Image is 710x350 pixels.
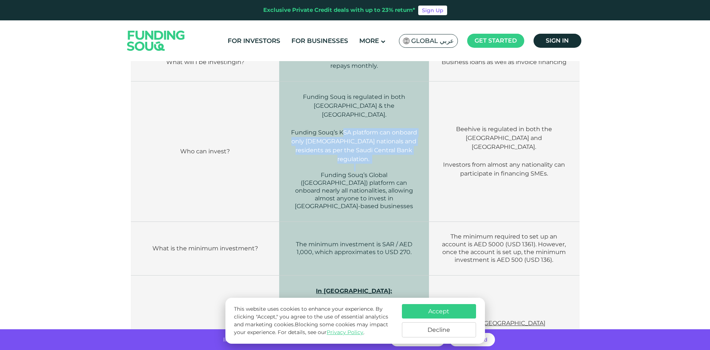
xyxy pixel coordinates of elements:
[152,245,258,252] span: What is the minimum investment?
[236,59,244,66] span: in?
[403,38,410,44] img: SA Flag
[296,241,412,256] span: The minimum investment is SAR / AED 1,000, which approximates to USD 270.
[180,148,230,155] span: Who can invest?
[316,287,392,294] strong: In [GEOGRAPHIC_DATA]:
[443,126,565,177] span: Beehive is regulated in both the [GEOGRAPHIC_DATA] and [GEOGRAPHIC_DATA]. Investors from almost a...
[278,329,364,336] span: For details, see our .
[418,6,447,15] a: Sign Up
[120,22,192,59] img: Logo
[234,305,394,336] p: This website uses cookies to enhance your experience. By clicking "Accept," you agree to the use ...
[234,321,388,336] span: Blocking some cookies may impact your experience.
[223,336,363,343] span: Invest with no hidden fees and get returns of up to
[402,304,476,319] button: Accept
[402,322,476,337] button: Decline
[290,35,350,47] a: For Businesses
[226,35,282,47] a: For Investors
[295,171,413,210] span: Funding Souq’s Global ([GEOGRAPHIC_DATA]) platform can onboard nearly all nationalities, allowing...
[327,329,363,336] a: Privacy Policy
[442,233,566,263] span: The minimum required to set up an account is AED 5000 (USD 1361). However, once the account is se...
[463,320,545,327] span: In the [GEOGRAPHIC_DATA]
[303,93,405,118] span: Funding Souq is regulated in both [GEOGRAPHIC_DATA] & the [GEOGRAPHIC_DATA].
[475,37,517,44] span: Get started
[291,129,417,163] span: Funding Souq’s KSA platform can onboard only [DEMOGRAPHIC_DATA] nationals and residents as per th...
[166,59,236,66] span: What will I be investing
[263,6,415,14] div: Exclusive Private Credit deals with up to 23% return*
[534,34,581,48] a: Sign in
[359,37,379,44] span: More
[546,37,569,44] span: Sign in
[411,37,454,45] span: Global عربي
[442,59,567,66] span: Business loans as well as invoice financing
